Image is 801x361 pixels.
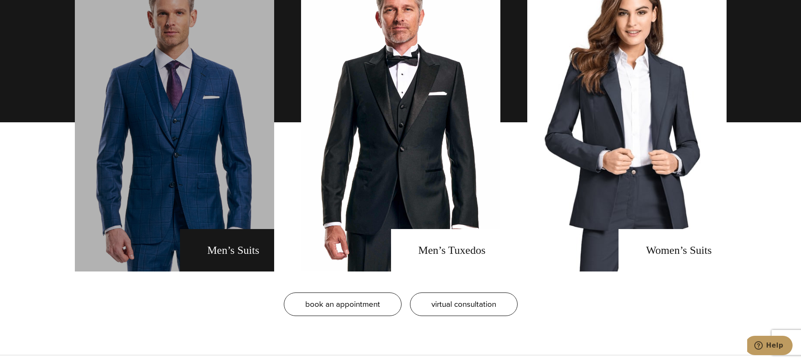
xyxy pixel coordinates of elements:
a: book an appointment [284,292,402,316]
span: virtual consultation [431,298,496,310]
a: virtual consultation [410,292,518,316]
iframe: Opens a widget where you can chat to one of our agents [747,336,793,357]
span: book an appointment [305,298,380,310]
